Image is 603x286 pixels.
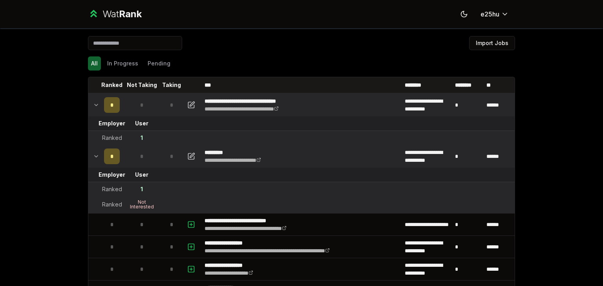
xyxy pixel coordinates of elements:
p: Not Taking [127,81,157,89]
button: Pending [144,56,174,71]
div: Ranked [102,201,122,208]
p: Taking [162,81,181,89]
button: Import Jobs [469,36,515,50]
p: Ranked [101,81,122,89]
div: 1 [141,134,143,142]
div: Ranked [102,185,122,193]
button: e25hu [474,7,515,21]
td: Employer [101,116,123,130]
span: Rank [119,8,142,20]
button: In Progress [104,56,141,71]
td: User [123,116,161,130]
a: WatRank [88,8,142,20]
button: All [88,56,101,71]
div: Wat [102,8,142,20]
div: Ranked [102,134,122,142]
span: e25hu [481,9,499,19]
td: Employer [101,168,123,182]
div: 1 [141,185,143,193]
td: User [123,168,161,182]
div: Not Interested [126,200,157,209]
